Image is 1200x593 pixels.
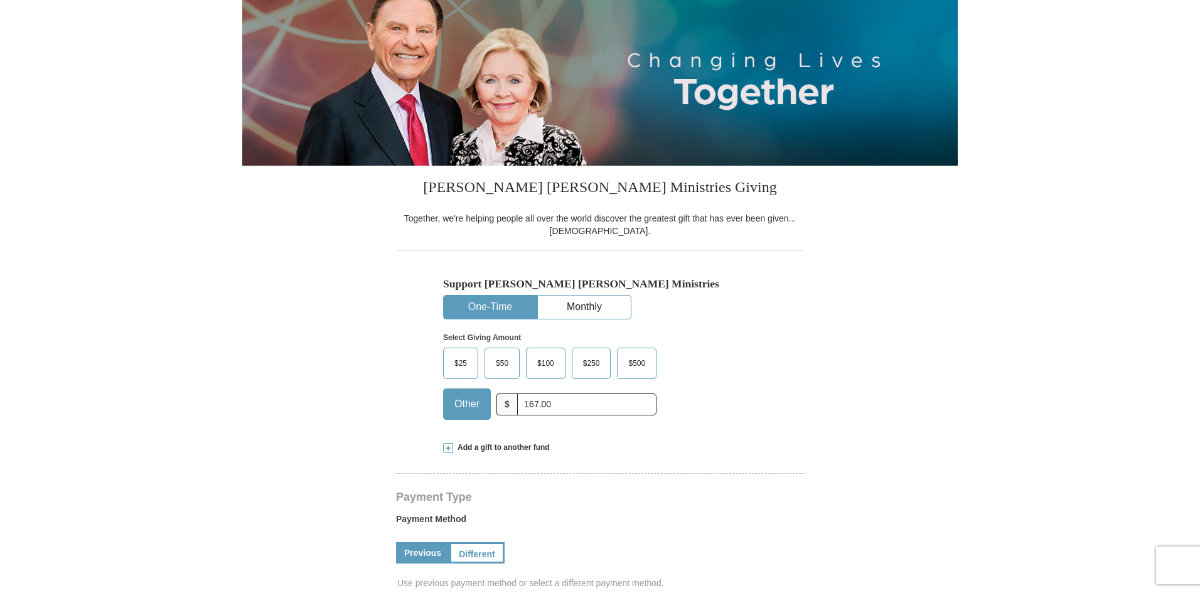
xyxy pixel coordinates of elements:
span: Add a gift to another fund [453,442,550,453]
span: $250 [577,354,606,373]
span: Other [448,395,486,414]
h5: Support [PERSON_NAME] [PERSON_NAME] Ministries [443,277,757,291]
span: Use previous payment method or select a different payment method. [397,577,805,589]
span: $25 [448,354,473,373]
a: Previous [396,542,449,564]
span: $50 [490,354,515,373]
input: Other Amount [517,393,656,415]
a: Different [449,542,505,564]
h3: [PERSON_NAME] [PERSON_NAME] Ministries Giving [396,166,804,212]
span: $500 [622,354,651,373]
strong: Select Giving Amount [443,333,521,342]
span: $ [496,393,518,415]
button: One-Time [444,296,537,319]
span: $100 [531,354,560,373]
h4: Payment Type [396,492,804,502]
label: Payment Method [396,513,804,532]
div: Together, we're helping people all over the world discover the greatest gift that has ever been g... [396,212,804,237]
button: Monthly [538,296,631,319]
